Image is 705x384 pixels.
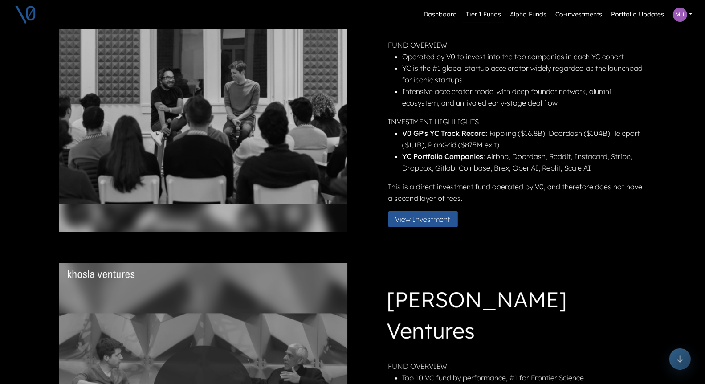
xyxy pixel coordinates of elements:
[388,181,645,204] p: This is a direct investment fund operated by V0, and therefore does not have a second layer of fees.
[403,62,645,86] li: YC is the #1 global startup accelerator widely regarded as the launchpad for iconic startups
[607,6,668,23] a: Portfolio Updates
[506,6,550,23] a: Alpha Funds
[673,8,687,22] img: Profile
[403,372,645,384] li: Top 10 VC fund by performance, #1 for Frontier Science
[552,6,606,23] a: Co-investments
[388,214,465,223] a: View Investment
[68,270,134,278] img: Fund Logo
[388,39,645,51] p: FUND OVERVIEW
[403,152,484,161] strong: YC Portfolio Companies
[403,151,645,174] li: : Airbnb, Doordash, Reddit, Instacard, Stripe, Dropbox, Gitlab, Coinbase, Brex, OpenAI, Replit, S...
[403,51,645,62] li: Operated by V0 to invest into the top companies in each YC cohort
[14,4,37,26] img: V0 logo
[403,127,645,151] li: : Rippling ($16.8B), Doordash ($104B), Teleport ($1.1B), PlanGrid ($875M exit)
[462,6,505,23] a: Tier 1 Funds
[388,116,645,127] p: INVESTMENT HIGHLIGHTS
[388,211,458,227] button: View Investment
[403,129,486,138] strong: V0 GP's YC Track Record
[388,360,645,372] p: FUND OVERVIEW
[420,6,460,23] a: Dashboard
[387,284,645,350] h1: [PERSON_NAME] Ventures
[403,86,645,109] li: Intensive accelerator model with deep founder network, alumni ecosystem, and unrivaled early-stag...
